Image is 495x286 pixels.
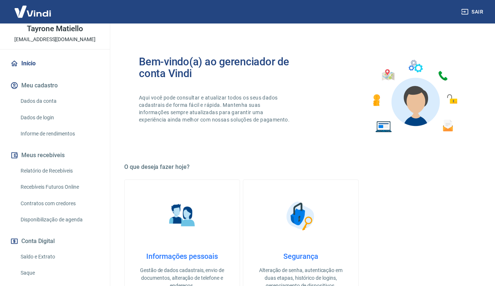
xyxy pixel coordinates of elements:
[18,126,101,141] a: Informe de rendimentos
[136,252,228,261] h4: Informações pessoais
[283,198,319,234] img: Segurança
[124,163,477,171] h5: O que deseja fazer hoje?
[18,94,101,109] a: Dados da conta
[255,252,347,261] h4: Segurança
[9,147,101,163] button: Meus recebíveis
[139,94,291,123] p: Aqui você pode consultar e atualizar todos os seus dados cadastrais de forma fácil e rápida. Mant...
[18,265,101,280] a: Saque
[14,36,96,43] p: [EMAIL_ADDRESS][DOMAIN_NAME]
[139,56,301,79] h2: Bem-vindo(a) ao gerenciador de conta Vindi
[9,77,101,94] button: Meu cadastro
[9,0,57,23] img: Vindi
[18,110,101,125] a: Dados de login
[18,196,101,211] a: Contratos com credores
[18,163,101,178] a: Relatório de Recebíveis
[9,233,101,249] button: Conta Digital
[164,198,201,234] img: Informações pessoais
[18,180,101,195] a: Recebíveis Futuros Online
[9,55,101,72] a: Início
[18,212,101,227] a: Disponibilização de agenda
[18,249,101,264] a: Saldo e Extrato
[27,25,83,33] p: Tayrone Matiello
[460,5,486,19] button: Sair
[366,56,463,137] img: Imagem de um avatar masculino com diversos icones exemplificando as funcionalidades do gerenciado...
